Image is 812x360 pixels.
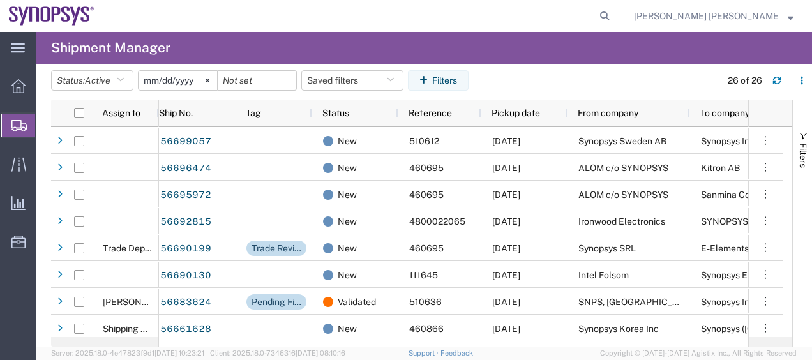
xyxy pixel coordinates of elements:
[578,108,638,118] span: From company
[701,190,787,200] span: Sanmina Corporation
[409,190,444,200] span: 460695
[301,70,403,91] button: Saved filters
[160,185,212,206] a: 56695972
[492,243,520,253] span: 09/03/2025
[578,243,636,253] span: Synopsys SRL
[159,108,193,118] span: Ship No.
[103,297,176,307] span: Rachelle Varela
[578,190,668,200] span: ALOM c/o SYNOPSYS
[102,108,140,118] span: Assign to
[728,74,762,87] div: 26 of 26
[338,235,357,262] span: New
[252,294,301,310] div: Pending Finance Approval
[322,108,349,118] span: Status
[701,297,797,307] span: Synopsys India PVT Ltd.
[160,239,212,259] a: 56690199
[700,108,749,118] span: To company
[492,216,520,227] span: 09/03/2025
[578,163,668,173] span: ALOM c/o SYNOPSYS
[578,136,666,146] span: Synopsys Sweden AB
[210,349,345,357] span: Client: 2025.18.0-7346316
[701,163,740,173] span: Kitron AB
[103,243,177,253] span: Trade Department
[103,324,165,334] span: Shipping APAC
[409,270,438,280] span: 111645
[701,216,789,227] span: SYNOPSYS CANADA
[492,297,520,307] span: 09/02/2025
[492,136,520,146] span: 09/04/2025
[51,349,204,357] span: Server: 2025.18.0-4e47823f9d1
[409,136,439,146] span: 510612
[338,154,357,181] span: New
[578,216,665,227] span: Ironwood Electronics
[160,158,212,179] a: 56696474
[492,324,520,334] span: 09/02/2025
[409,297,442,307] span: 510636
[600,348,797,359] span: Copyright © [DATE]-[DATE] Agistix Inc., All Rights Reserved
[409,349,440,357] a: Support
[634,9,779,23] span: Marilia de Melo Fernandes
[578,270,629,280] span: Intel Folsom
[798,143,808,168] span: Filters
[409,216,465,227] span: 4800022065
[492,190,520,200] span: 09/02/2025
[578,297,766,307] span: SNPS, Portugal Unipessoal, Lda.
[296,349,345,357] span: [DATE] 08:10:16
[409,324,444,334] span: 460866
[252,241,301,256] div: Trade Review
[338,289,376,315] span: Validated
[160,131,212,152] a: 56699057
[338,128,357,154] span: New
[409,243,444,253] span: 460695
[160,292,212,313] a: 56683624
[338,262,357,289] span: New
[408,70,469,91] button: Filters
[338,315,357,342] span: New
[160,212,212,232] a: 56692815
[578,324,659,334] span: Synopsys Korea Inc
[492,163,520,173] span: 09/02/2025
[9,6,94,26] img: logo
[701,136,755,146] span: Synopsys Inc
[85,75,110,86] span: Active
[440,349,473,357] a: Feedback
[154,349,204,357] span: [DATE] 10:23:21
[409,163,444,173] span: 460695
[139,71,217,90] input: Not set
[51,32,170,64] h4: Shipment Manager
[218,71,296,90] input: Not set
[338,181,357,208] span: New
[409,108,452,118] span: Reference
[338,208,357,235] span: New
[492,270,520,280] span: 09/04/2025
[492,108,540,118] span: Pickup date
[51,70,133,91] button: Status:Active
[160,266,212,286] a: 56690130
[246,108,261,118] span: Tag
[160,319,212,340] a: 56661628
[633,8,794,24] button: [PERSON_NAME] [PERSON_NAME]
